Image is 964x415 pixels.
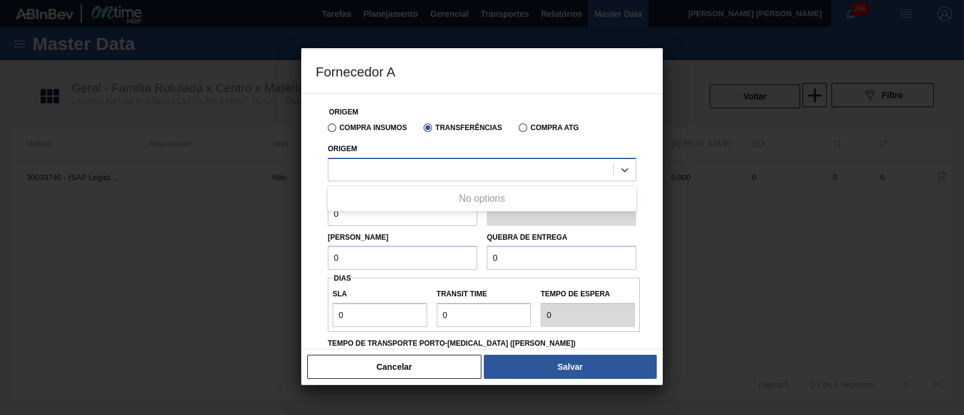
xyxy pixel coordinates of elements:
[487,233,568,242] label: Quebra de entrega
[329,108,358,116] label: Origem
[519,123,578,132] label: Compra ATG
[328,123,407,132] label: Compra Insumos
[334,274,351,282] span: Dias
[540,286,635,303] label: Tempo de espera
[424,123,502,132] label: Transferências
[328,233,389,242] label: [PERSON_NAME]
[328,189,636,209] div: No options
[328,145,357,153] label: Origem
[328,335,636,352] label: Tempo de Transporte Porto-[MEDICAL_DATA] ([PERSON_NAME])
[437,286,531,303] label: Transit Time
[333,286,427,303] label: SLA
[484,355,657,379] button: Salvar
[307,355,481,379] button: Cancelar
[301,48,663,94] h3: Fornecedor A
[487,184,636,202] label: Unidade de arredondamento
